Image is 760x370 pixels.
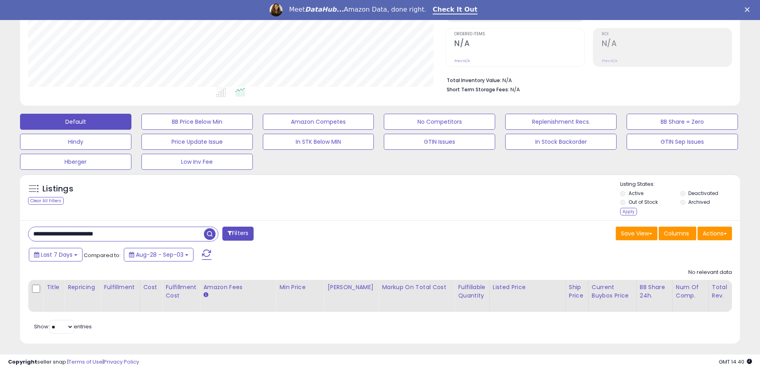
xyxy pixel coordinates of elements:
h5: Listings [42,183,73,195]
button: Default [20,114,131,130]
small: Prev: N/A [602,58,617,63]
button: GTIN Issues [384,134,495,150]
button: GTIN Sep Issues [627,134,738,150]
button: Actions [698,227,732,240]
span: Ordered Items [454,32,584,36]
div: seller snap | | [8,358,139,366]
button: Hindy [20,134,131,150]
span: Show: entries [34,323,92,330]
div: Min Price [279,283,321,292]
b: Short Term Storage Fees: [447,86,509,93]
button: Hberger [20,154,131,170]
button: No Competitors [384,114,495,130]
div: Meet Amazon Data, done right. [289,6,426,14]
span: Last 7 Days [41,251,73,259]
div: Current Buybox Price [592,283,633,300]
span: ROI [602,32,732,36]
div: Fulfillable Quantity [458,283,486,300]
button: Replenishment Recs. [505,114,617,130]
button: Columns [659,227,696,240]
button: Save View [616,227,657,240]
button: In STK Below MIN [263,134,374,150]
a: Check It Out [433,6,478,14]
div: Amazon Fees [203,283,272,292]
div: Num of Comp. [676,283,705,300]
div: Clear All Filters [28,197,64,205]
small: Prev: N/A [454,58,470,63]
label: Archived [688,199,710,205]
i: DataHub... [305,6,344,13]
div: No relevant data [688,269,732,276]
button: Price Update Issue [141,134,253,150]
button: BB Price Below Min [141,114,253,130]
h2: N/A [602,39,732,50]
span: Compared to: [84,251,121,259]
small: Amazon Fees. [203,292,208,299]
button: Last 7 Days [29,248,83,261]
button: Low Inv Fee [141,154,253,170]
div: Repricing [68,283,97,292]
b: Total Inventory Value: [447,77,501,84]
span: Columns [664,229,689,237]
div: Cost [143,283,159,292]
div: Fulfillment Cost [165,283,196,300]
label: Out of Stock [629,199,658,205]
p: Listing States: [620,181,740,188]
div: Total Rev. [712,283,741,300]
div: BB Share 24h. [640,283,669,300]
img: Profile image for Georgie [270,4,282,16]
label: Deactivated [688,190,718,197]
h2: N/A [454,39,584,50]
label: Active [629,190,643,197]
span: 2025-09-11 14:40 GMT [719,358,752,366]
button: Amazon Competes [263,114,374,130]
span: N/A [510,86,520,93]
div: Markup on Total Cost [382,283,451,292]
div: Title [46,283,61,292]
span: Aug-28 - Sep-03 [136,251,183,259]
button: In Stock Backorder [505,134,617,150]
button: Aug-28 - Sep-03 [124,248,194,261]
div: Ship Price [569,283,585,300]
li: N/A [447,75,726,84]
a: Terms of Use [69,358,103,366]
button: Filters [222,227,254,241]
div: Close [745,7,753,12]
th: The percentage added to the cost of goods (COGS) that forms the calculator for Min & Max prices. [379,280,455,312]
strong: Copyright [8,358,37,366]
div: Fulfillment [104,283,136,292]
button: BB Share = Zero [627,114,738,130]
a: Privacy Policy [104,358,139,366]
div: [PERSON_NAME] [327,283,375,292]
div: Listed Price [493,283,562,292]
div: Apply [620,208,637,215]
